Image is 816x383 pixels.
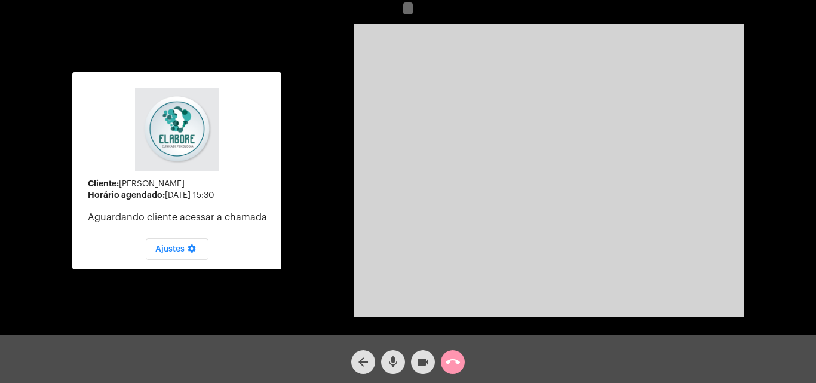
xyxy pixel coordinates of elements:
mat-icon: videocam [416,355,430,369]
mat-icon: settings [185,244,199,258]
p: Aguardando cliente acessar a chamada [88,212,272,223]
div: [PERSON_NAME] [88,179,272,189]
img: 4c6856f8-84c7-1050-da6c-cc5081a5dbaf.jpg [135,88,219,171]
mat-icon: call_end [446,355,460,369]
strong: Horário agendado: [88,191,165,199]
strong: Cliente: [88,179,119,188]
div: [DATE] 15:30 [88,191,272,200]
mat-icon: mic [386,355,400,369]
mat-icon: arrow_back [356,355,370,369]
button: Ajustes [146,238,208,260]
span: Ajustes [155,245,199,253]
